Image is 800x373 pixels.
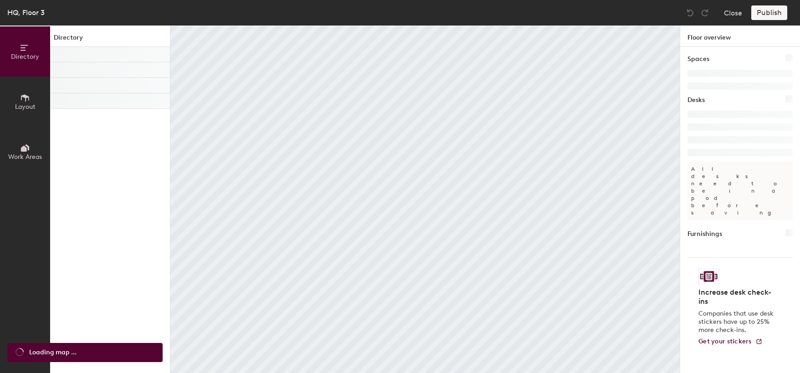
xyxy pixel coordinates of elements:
span: Directory [11,53,39,61]
p: All desks need to be in a pod before saving [687,162,793,220]
h1: Directory [50,33,170,47]
p: Companies that use desk stickers have up to 25% more check-ins. [698,310,776,334]
span: Loading map ... [29,347,77,358]
h1: Desks [687,95,705,105]
h1: Spaces [687,54,709,64]
h1: Furnishings [687,229,722,239]
span: Get your stickers [698,337,752,345]
h4: Increase desk check-ins [698,288,776,306]
span: Work Areas [8,153,42,161]
img: Redo [700,8,709,17]
img: Sticker logo [698,269,719,284]
img: Undo [686,8,695,17]
h1: Floor overview [680,26,800,47]
button: Close [724,5,742,20]
canvas: Map [170,26,680,373]
div: HQ, Floor 3 [7,7,45,18]
a: Get your stickers [698,338,763,346]
span: Layout [15,103,36,111]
